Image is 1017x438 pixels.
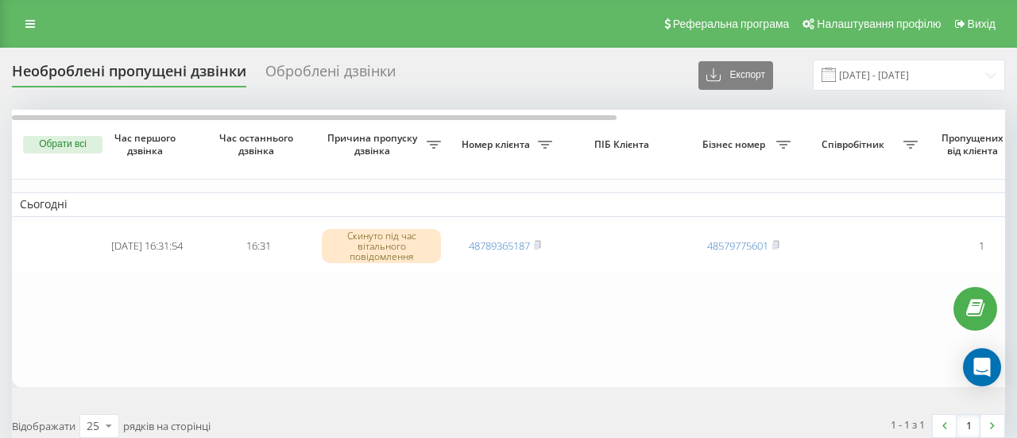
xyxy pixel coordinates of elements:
div: 25 [87,418,99,434]
span: Час останнього дзвінка [215,132,301,157]
span: Налаштування профілю [817,17,941,30]
span: Час першого дзвінка [104,132,190,157]
div: Оброблені дзвінки [265,63,396,87]
div: Open Intercom Messenger [963,348,1001,386]
span: Відображати [12,419,75,433]
button: Обрати всі [23,136,102,153]
span: рядків на сторінці [123,419,211,433]
div: 1 - 1 з 1 [891,417,925,432]
span: Реферальна програма [673,17,790,30]
button: Експорт [698,61,773,90]
span: ПІБ Клієнта [574,138,674,151]
a: 1 [957,415,980,437]
span: Номер клієнта [457,138,538,151]
div: Необроблені пропущені дзвінки [12,63,246,87]
span: Вихід [968,17,996,30]
div: Скинуто під час вітального повідомлення [322,229,441,264]
span: Пропущених від клієнта [934,132,1015,157]
a: 48579775601 [707,238,768,253]
td: [DATE] 16:31:54 [91,220,203,273]
span: Бізнес номер [695,138,776,151]
a: 48789365187 [469,238,530,253]
td: 16:31 [203,220,314,273]
span: Співробітник [806,138,903,151]
span: Причина пропуску дзвінка [322,132,427,157]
